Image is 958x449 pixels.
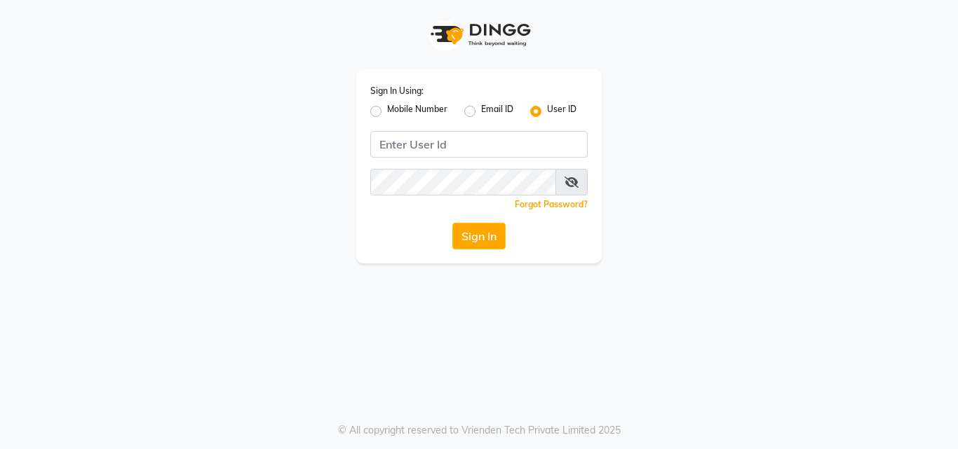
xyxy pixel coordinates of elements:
[481,103,513,120] label: Email ID
[370,85,424,97] label: Sign In Using:
[370,169,556,195] input: Username
[387,103,447,120] label: Mobile Number
[370,131,588,158] input: Username
[423,14,535,55] img: logo1.svg
[452,223,506,249] button: Sign In
[515,199,588,209] a: Forgot Password?
[547,103,576,120] label: User ID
